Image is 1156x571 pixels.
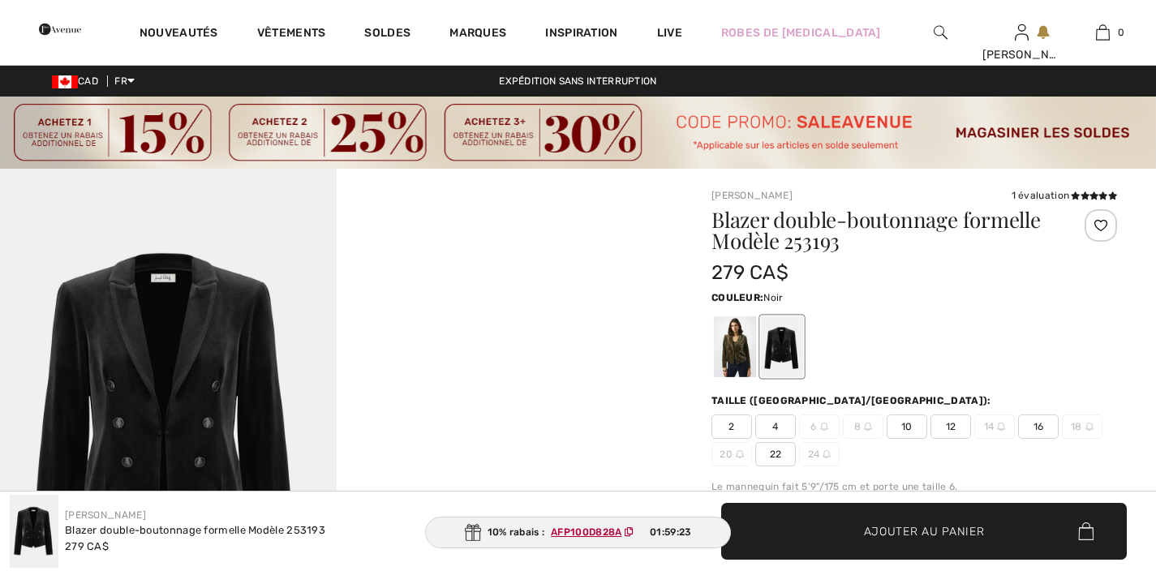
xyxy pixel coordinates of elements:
[711,292,763,303] span: Couleur:
[799,442,840,466] span: 24
[721,503,1127,560] button: Ajouter au panier
[364,26,410,43] a: Soldes
[820,423,828,431] img: ring-m.svg
[982,46,1062,63] div: [PERSON_NAME]
[823,450,831,458] img: ring-m.svg
[337,169,673,337] video: Your browser does not support the video tag.
[711,393,995,408] div: Taille ([GEOGRAPHIC_DATA]/[GEOGRAPHIC_DATA]):
[843,414,883,439] span: 8
[711,209,1050,251] h1: Blazer double-boutonnage formelle Modèle 253193
[711,414,752,439] span: 2
[1015,23,1029,42] img: Mes infos
[1078,522,1094,540] img: Bag.svg
[52,75,78,88] img: Canadian Dollar
[755,442,796,466] span: 22
[711,479,1117,494] div: Le mannequin fait 5'9"/175 cm et porte une taille 6.
[545,26,617,43] span: Inspiration
[974,414,1015,439] span: 14
[736,450,744,458] img: ring-m.svg
[10,495,58,568] img: Blazer Double-Boutonnage Formelle mod&egrave;le 253193
[425,517,732,548] div: 10% rabais :
[997,423,1005,431] img: ring-m.svg
[930,414,971,439] span: 12
[650,525,691,539] span: 01:59:23
[721,24,881,41] a: Robes de [MEDICAL_DATA]
[449,26,506,43] a: Marques
[657,24,682,41] a: Live
[1012,188,1117,203] div: 1 évaluation
[551,526,621,538] ins: AFP100D828A
[465,524,481,541] img: Gift.svg
[864,522,985,539] span: Ajouter au panier
[65,509,146,521] a: [PERSON_NAME]
[257,26,326,43] a: Vêtements
[755,414,796,439] span: 4
[711,190,793,201] a: [PERSON_NAME]
[65,522,325,539] div: Blazer double-boutonnage formelle Modèle 253193
[934,23,948,42] img: recherche
[763,292,783,303] span: Noir
[140,26,218,43] a: Nouveautés
[1015,24,1029,40] a: Se connecter
[799,414,840,439] span: 6
[1096,23,1110,42] img: Mon panier
[1062,414,1102,439] span: 18
[39,13,81,45] img: 1ère Avenue
[864,423,872,431] img: ring-m.svg
[714,316,756,377] div: Khaki
[1018,414,1059,439] span: 16
[1118,25,1124,40] span: 0
[711,261,789,284] span: 279 CA$
[1085,423,1094,431] img: ring-m.svg
[761,316,803,377] div: Noir
[52,75,105,87] span: CAD
[1063,23,1142,42] a: 0
[114,75,135,87] span: FR
[65,540,109,552] span: 279 CA$
[711,442,752,466] span: 20
[887,414,927,439] span: 10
